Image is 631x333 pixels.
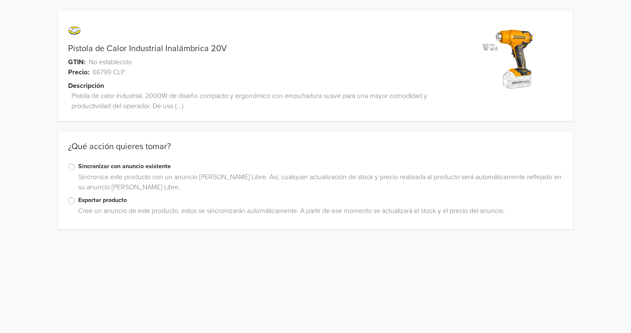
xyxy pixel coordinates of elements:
[75,206,563,219] div: Cree un anuncio de este producto, estos se sincronizarán automáticamente. A partir de ese momento...
[68,44,227,54] a: Pistola de Calor Industrial Inalámbrica 20V
[93,67,125,77] span: 66799 CLP
[75,172,563,196] div: Sincronice este producto con un anuncio [PERSON_NAME] Libre. Así, cualquier actualización de stoc...
[58,142,573,162] div: ¿Qué acción quieres tomar?
[78,196,563,205] label: Exportar producto
[68,67,89,77] span: Precio:
[68,81,104,91] span: Descripción
[71,91,455,111] span: Pistola de calor industrial, 2000W de diseño compacto y ergonómico con empuñadura suave para una ...
[78,162,563,171] label: Sincronizar con anuncio existente
[89,57,132,67] span: No establecido
[477,27,540,91] img: product_image
[68,57,85,67] span: GTIN:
